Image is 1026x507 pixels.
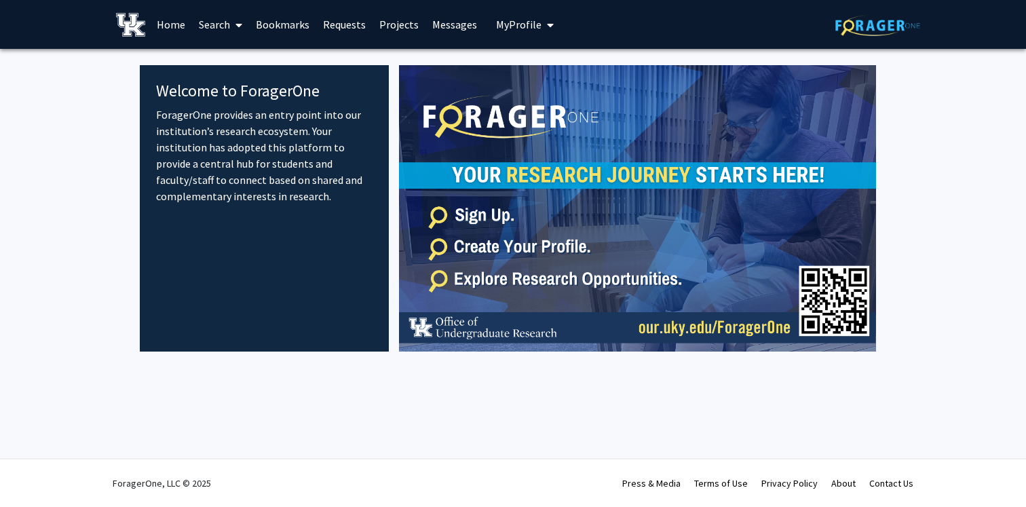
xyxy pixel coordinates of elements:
img: Cover Image [399,65,876,352]
a: Bookmarks [249,1,316,48]
a: About [831,477,856,489]
span: My Profile [496,18,541,31]
p: ForagerOne provides an entry point into our institution’s research ecosystem. Your institution ha... [156,107,373,204]
div: ForagerOne, LLC © 2025 [113,459,211,507]
a: Privacy Policy [761,477,818,489]
a: Press & Media [622,477,681,489]
a: Contact Us [869,477,913,489]
a: Projects [373,1,425,48]
a: Messages [425,1,484,48]
a: Requests [316,1,373,48]
a: Home [150,1,192,48]
img: University of Kentucky Logo [116,13,145,37]
h4: Welcome to ForagerOne [156,81,373,101]
a: Search [192,1,249,48]
img: ForagerOne Logo [835,15,920,36]
a: Terms of Use [694,477,748,489]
